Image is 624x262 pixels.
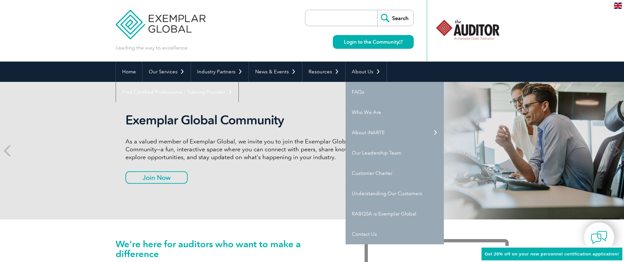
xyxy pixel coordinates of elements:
a: Our Services [142,62,191,82]
a: FAQs [346,82,444,102]
a: About iNARTE [346,122,444,143]
p: As a valued member of Exemplar Global, we invite you to join the Exemplar Global Community—a fun,... [125,138,371,161]
a: News & Events [249,62,302,82]
a: Our Leadership Team [346,143,444,163]
a: Login to the Community [333,35,414,49]
h2: Exemplar Global Community [125,113,371,128]
span: Get 20% off on your new personnel certification application! [485,252,619,256]
img: contact-chat.png [591,229,607,246]
h1: We’re here for auditors who want to make a difference [116,239,345,259]
a: Customer Charter [346,163,444,183]
p: Leading the way to excellence [116,44,187,51]
a: Join Now [125,171,188,184]
a: Contact Us [346,224,444,244]
img: open_square.png [399,40,403,44]
a: RABQSA is Exemplar Global [346,204,444,224]
a: Home [116,62,142,82]
a: Industry Partners [191,62,249,82]
a: Understanding Our Customers [346,183,444,204]
img: en [614,3,622,9]
a: Who We Are [346,102,444,122]
a: Find Certified Professional / Training Provider [116,82,238,102]
input: Search [377,10,413,26]
a: Resources [302,62,345,82]
a: About Us [346,62,387,82]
